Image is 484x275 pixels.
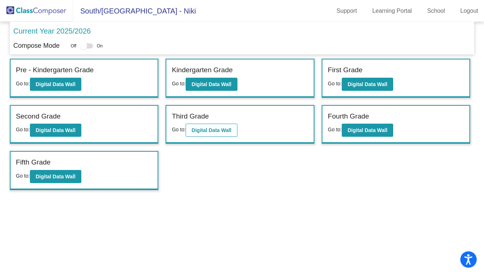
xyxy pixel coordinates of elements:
[328,111,369,122] label: Fourth Grade
[331,5,363,17] a: Support
[342,78,393,91] button: Digital Data Wall
[71,43,77,49] span: Off
[342,124,393,137] button: Digital Data Wall
[30,170,81,183] button: Digital Data Wall
[172,81,186,86] span: Go to:
[30,78,81,91] button: Digital Data Wall
[328,65,363,75] label: First Grade
[454,5,484,17] a: Logout
[16,173,30,179] span: Go to:
[36,81,75,87] b: Digital Data Wall
[16,111,61,122] label: Second Grade
[172,127,186,132] span: Go to:
[16,127,30,132] span: Go to:
[73,5,196,17] span: South/[GEOGRAPHIC_DATA] - Niki
[348,127,387,133] b: Digital Data Wall
[186,78,237,91] button: Digital Data Wall
[328,127,342,132] span: Go to:
[36,127,75,133] b: Digital Data Wall
[172,65,233,75] label: Kindergarten Grade
[30,124,81,137] button: Digital Data Wall
[172,111,209,122] label: Third Grade
[97,43,102,49] span: On
[191,127,231,133] b: Digital Data Wall
[186,124,237,137] button: Digital Data Wall
[13,41,60,51] p: Compose Mode
[16,65,94,75] label: Pre - Kindergarten Grade
[36,174,75,179] b: Digital Data Wall
[328,81,342,86] span: Go to:
[348,81,387,87] b: Digital Data Wall
[421,5,451,17] a: School
[16,157,51,168] label: Fifth Grade
[367,5,418,17] a: Learning Portal
[16,81,30,86] span: Go to:
[13,26,91,36] p: Current Year 2025/2026
[191,81,231,87] b: Digital Data Wall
